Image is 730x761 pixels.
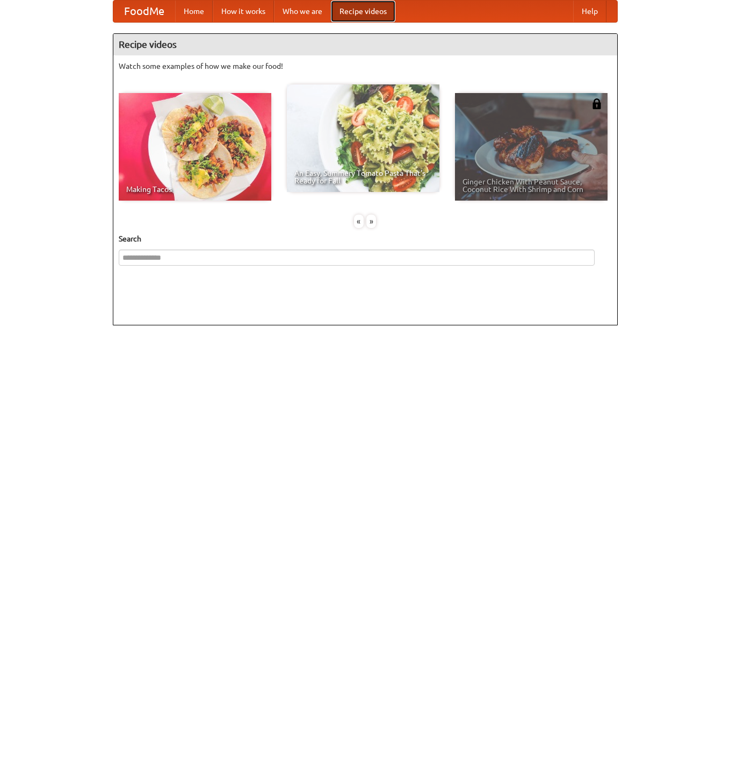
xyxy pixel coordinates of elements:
div: » [366,215,376,228]
h5: Search [119,233,612,244]
a: Home [175,1,213,22]
h4: Recipe videos [113,34,617,55]
p: Watch some examples of how we make our food! [119,61,612,72]
a: Recipe videos [331,1,395,22]
a: FoodMe [113,1,175,22]
a: Help [573,1,606,22]
span: An Easy, Summery Tomato Pasta That's Ready for Fall [294,169,432,184]
div: « [354,215,364,228]
span: Making Tacos [126,186,264,193]
img: 483408.png [591,98,602,109]
a: Making Tacos [119,93,271,201]
a: An Easy, Summery Tomato Pasta That's Ready for Fall [287,84,439,192]
a: Who we are [274,1,331,22]
a: How it works [213,1,274,22]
